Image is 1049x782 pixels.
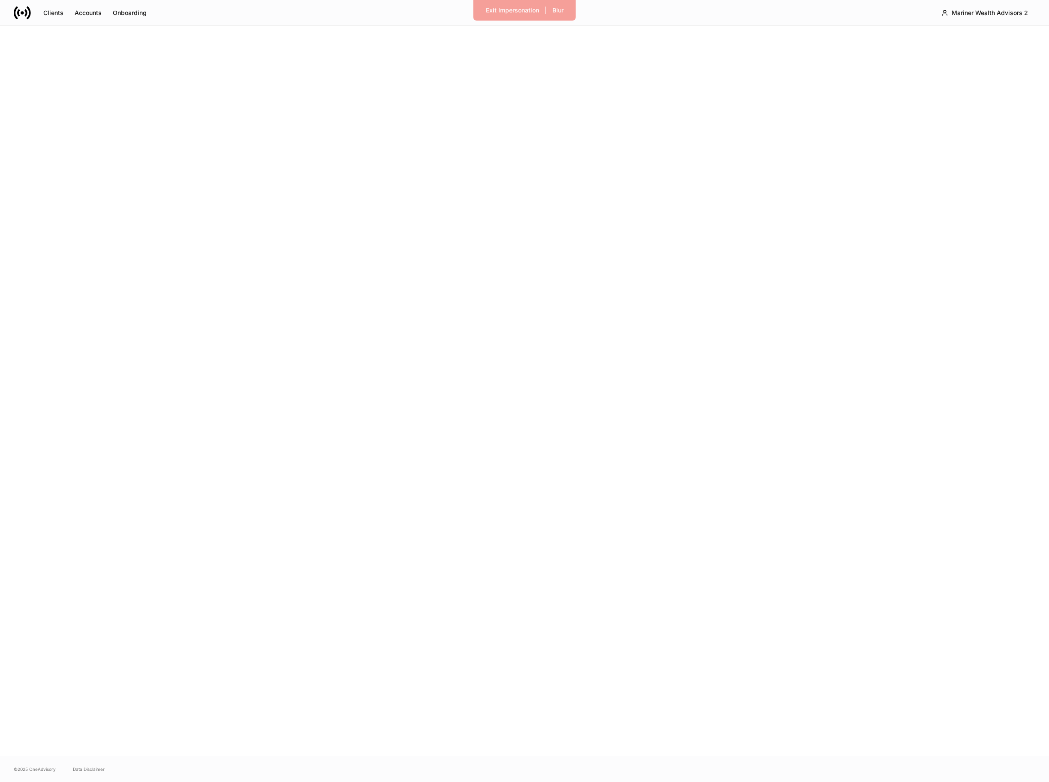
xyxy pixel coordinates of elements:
div: Blur [552,6,564,15]
button: Onboarding [107,6,152,20]
div: Clients [43,9,63,17]
button: Accounts [69,6,107,20]
button: Mariner Wealth Advisors 2 [934,5,1035,21]
div: Accounts [75,9,102,17]
button: Exit Impersonation [480,3,545,17]
span: © 2025 OneAdvisory [14,766,56,773]
button: Blur [547,3,569,17]
button: Clients [38,6,69,20]
div: Onboarding [113,9,147,17]
a: Data Disclaimer [73,766,105,773]
div: Mariner Wealth Advisors 2 [952,9,1028,17]
div: Exit Impersonation [486,6,539,15]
